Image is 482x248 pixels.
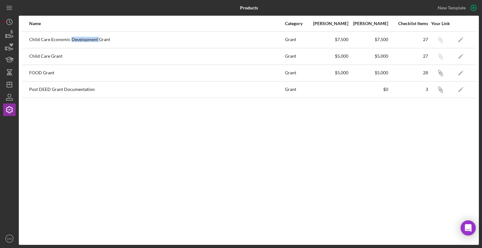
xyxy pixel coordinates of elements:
[349,54,388,59] div: $5,000
[29,82,284,98] div: Post DEED Grant Documentation
[285,65,308,81] div: Grant
[389,21,428,26] div: Checklist Items
[240,5,258,10] b: Products
[349,87,388,92] div: $0
[309,37,348,42] div: $7,500
[309,21,348,26] div: [PERSON_NAME]
[309,54,348,59] div: $5,000
[29,21,284,26] div: Name
[429,21,452,26] div: Your Link
[389,70,428,75] div: 28
[29,49,284,64] div: Child Care Grant
[461,220,476,235] div: Open Intercom Messenger
[389,87,428,92] div: 3
[285,82,308,98] div: Grant
[29,65,284,81] div: FOOD Grant
[389,37,428,42] div: 27
[285,49,308,64] div: Grant
[434,3,479,13] button: New Template
[285,21,308,26] div: Category
[349,70,388,75] div: $5,000
[349,37,388,42] div: $7,500
[349,21,388,26] div: [PERSON_NAME]
[438,3,466,13] div: New Template
[285,32,308,48] div: Grant
[3,232,16,245] button: KM
[29,32,284,48] div: Child Care Economic Development Grant
[389,54,428,59] div: 27
[309,70,348,75] div: $5,000
[7,237,12,240] text: KM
